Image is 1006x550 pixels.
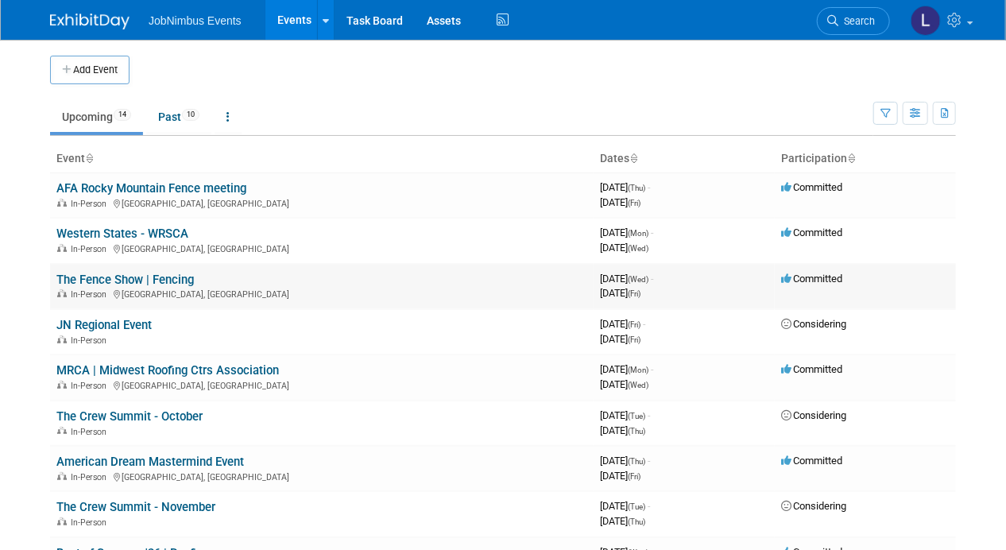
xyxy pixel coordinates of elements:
[628,427,645,436] span: (Thu)
[628,366,648,374] span: (Mon)
[56,455,244,469] a: American Dream Mastermind Event
[911,6,941,36] img: Laly Matos
[149,14,242,27] span: JobNimbus Events
[781,500,846,512] span: Considering
[838,15,875,27] span: Search
[56,227,188,241] a: Western States - WRSCA
[600,455,650,467] span: [DATE]
[85,152,93,165] a: Sort by Event Name
[71,517,111,528] span: In-Person
[648,181,650,193] span: -
[643,318,645,330] span: -
[628,199,640,207] span: (Fri)
[628,502,645,511] span: (Tue)
[56,242,587,254] div: [GEOGRAPHIC_DATA], [GEOGRAPHIC_DATA]
[600,515,645,527] span: [DATE]
[600,424,645,436] span: [DATE]
[781,409,846,421] span: Considering
[71,472,111,482] span: In-Person
[628,275,648,284] span: (Wed)
[57,472,67,480] img: In-Person Event
[628,320,640,329] span: (Fri)
[600,470,640,482] span: [DATE]
[71,244,111,254] span: In-Person
[71,381,111,391] span: In-Person
[628,229,648,238] span: (Mon)
[651,363,653,375] span: -
[775,145,956,172] th: Participation
[781,181,842,193] span: Committed
[648,500,650,512] span: -
[57,427,67,435] img: In-Person Event
[56,181,246,196] a: AFA Rocky Mountain Fence meeting
[628,412,645,420] span: (Tue)
[628,184,645,192] span: (Thu)
[600,378,648,390] span: [DATE]
[57,199,67,207] img: In-Person Event
[56,287,587,300] div: [GEOGRAPHIC_DATA], [GEOGRAPHIC_DATA]
[781,363,842,375] span: Committed
[56,500,215,514] a: The Crew Summit - November
[648,409,650,421] span: -
[781,318,846,330] span: Considering
[182,109,199,121] span: 10
[50,56,130,84] button: Add Event
[56,273,194,287] a: The Fence Show | Fencing
[146,102,211,132] a: Past10
[781,455,842,467] span: Committed
[600,318,645,330] span: [DATE]
[628,472,640,481] span: (Fri)
[71,289,111,300] span: In-Person
[628,381,648,389] span: (Wed)
[781,273,842,285] span: Committed
[847,152,855,165] a: Sort by Participation Type
[56,318,152,332] a: JN Regional Event
[57,335,67,343] img: In-Person Event
[628,289,640,298] span: (Fri)
[600,409,650,421] span: [DATE]
[600,242,648,254] span: [DATE]
[600,287,640,299] span: [DATE]
[56,409,203,424] a: The Crew Summit - October
[628,517,645,526] span: (Thu)
[628,335,640,344] span: (Fri)
[600,363,653,375] span: [DATE]
[781,227,842,238] span: Committed
[651,227,653,238] span: -
[648,455,650,467] span: -
[594,145,775,172] th: Dates
[57,289,67,297] img: In-Person Event
[817,7,890,35] a: Search
[629,152,637,165] a: Sort by Start Date
[600,196,640,208] span: [DATE]
[71,199,111,209] span: In-Person
[56,363,279,378] a: MRCA | Midwest Roofing Ctrs Association
[57,381,67,389] img: In-Person Event
[50,14,130,29] img: ExhibitDay
[628,244,648,253] span: (Wed)
[600,333,640,345] span: [DATE]
[50,102,143,132] a: Upcoming14
[600,273,653,285] span: [DATE]
[57,517,67,525] img: In-Person Event
[57,244,67,252] img: In-Person Event
[114,109,131,121] span: 14
[56,196,587,209] div: [GEOGRAPHIC_DATA], [GEOGRAPHIC_DATA]
[56,470,587,482] div: [GEOGRAPHIC_DATA], [GEOGRAPHIC_DATA]
[628,457,645,466] span: (Thu)
[56,378,587,391] div: [GEOGRAPHIC_DATA], [GEOGRAPHIC_DATA]
[71,427,111,437] span: In-Person
[50,145,594,172] th: Event
[600,227,653,238] span: [DATE]
[651,273,653,285] span: -
[600,181,650,193] span: [DATE]
[71,335,111,346] span: In-Person
[600,500,650,512] span: [DATE]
